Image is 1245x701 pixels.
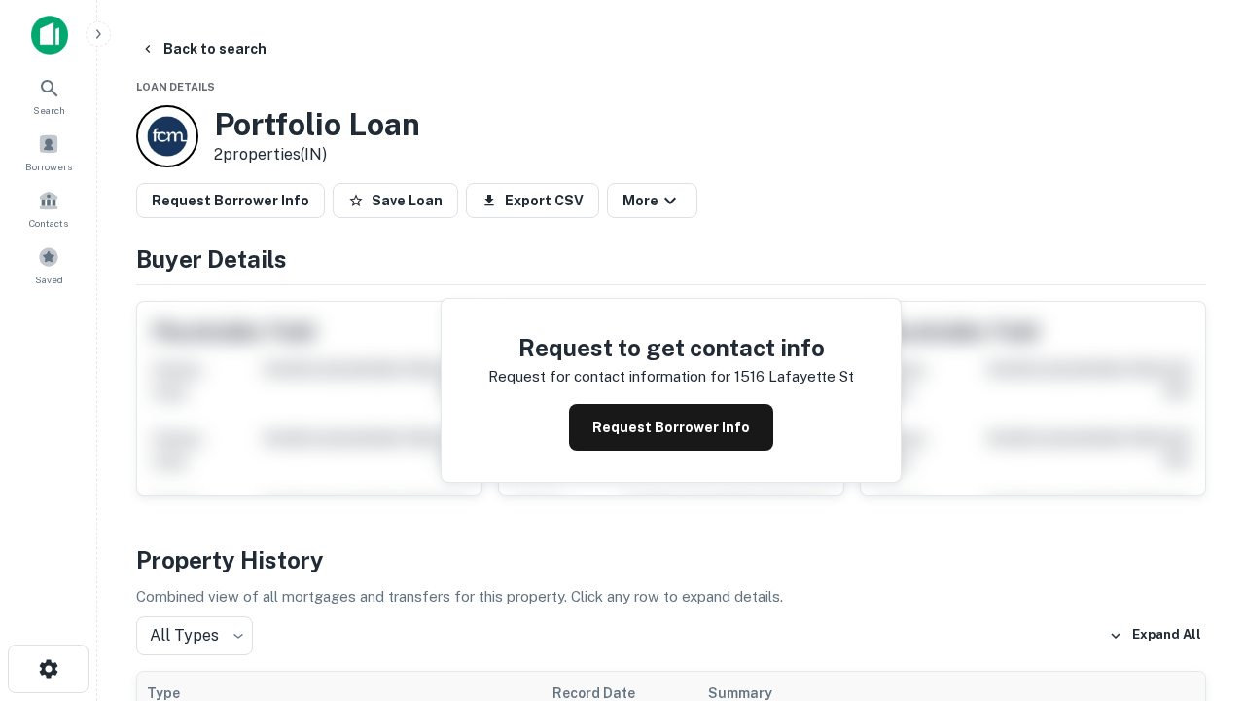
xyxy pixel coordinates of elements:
button: Back to search [132,31,274,66]
button: Request Borrower Info [136,183,325,218]
button: Export CSV [466,183,599,218]
h4: Request to get contact info [488,330,854,365]
button: More [607,183,697,218]
p: 1516 lafayette st [734,365,854,388]
a: Saved [6,239,91,291]
button: Save Loan [333,183,458,218]
p: 2 properties (IN) [214,143,420,166]
p: Request for contact information for [488,365,730,388]
span: Loan Details [136,81,215,92]
span: Contacts [29,215,68,231]
a: Borrowers [6,126,91,178]
h4: Property History [136,542,1206,577]
h4: Buyer Details [136,241,1206,277]
a: Contacts [6,182,91,235]
p: Combined view of all mortgages and transfers for this property. Click any row to expand details. [136,585,1206,609]
span: Search [33,102,65,118]
img: capitalize-icon.png [31,16,68,55]
button: Expand All [1104,621,1206,650]
span: Borrowers [25,159,72,174]
span: Saved [35,272,63,287]
iframe: Chat Widget [1148,545,1245,639]
h3: Portfolio Loan [214,106,420,143]
a: Search [6,69,91,122]
button: Request Borrower Info [569,404,773,451]
div: All Types [136,616,253,655]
